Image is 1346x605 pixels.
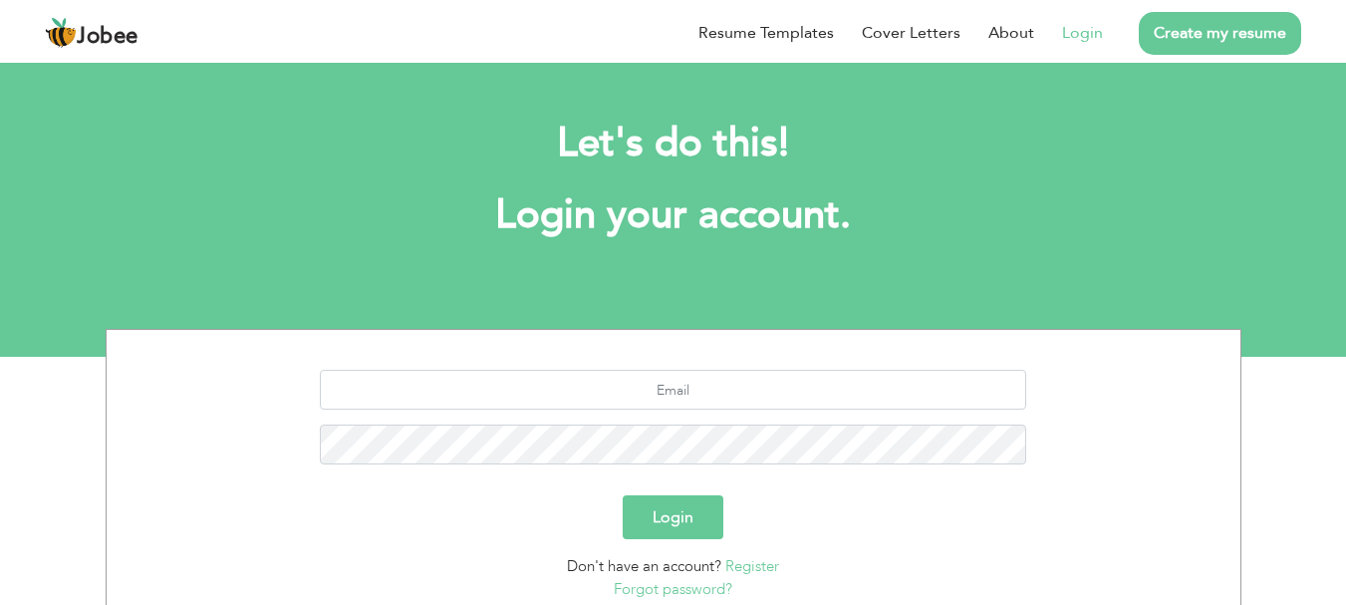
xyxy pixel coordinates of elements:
img: jobee.io [45,17,77,49]
a: Login [1062,21,1103,45]
span: Don't have an account? [567,556,721,576]
input: Email [320,370,1026,410]
a: Create my resume [1139,12,1301,55]
a: Resume Templates [698,21,834,45]
a: Jobee [45,17,138,49]
h1: Login your account. [135,189,1211,241]
button: Login [623,495,723,539]
a: Register [725,556,779,576]
a: About [988,21,1034,45]
a: Forgot password? [614,579,732,599]
span: Jobee [77,26,138,48]
h2: Let's do this! [135,118,1211,169]
a: Cover Letters [862,21,960,45]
